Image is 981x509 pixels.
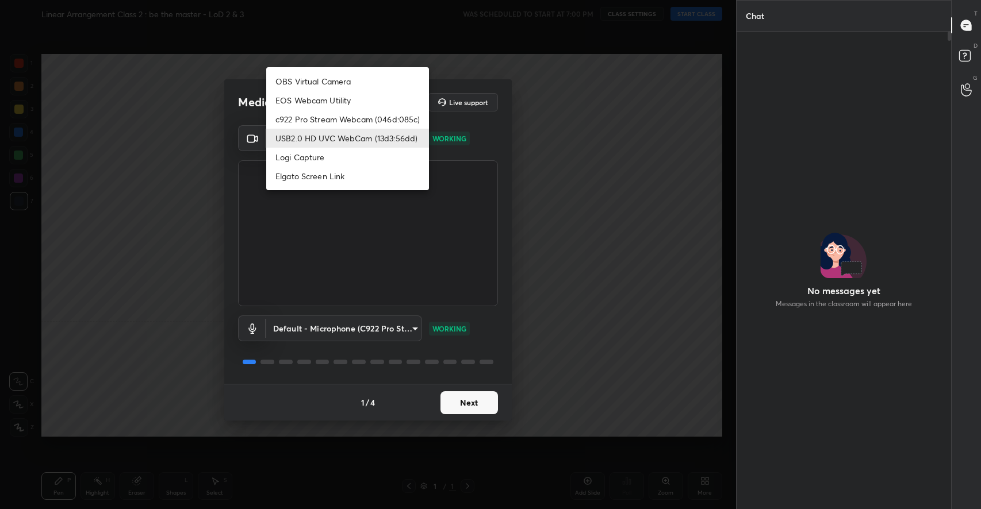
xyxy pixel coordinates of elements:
li: OBS Virtual Camera [266,72,429,91]
li: Elgato Screen Link [266,167,429,186]
li: USB2.0 HD UVC WebCam (13d3:56dd) [266,129,429,148]
li: EOS Webcam Utility [266,91,429,110]
li: Logi Capture [266,148,429,167]
li: c922 Pro Stream Webcam (046d:085c) [266,110,429,129]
